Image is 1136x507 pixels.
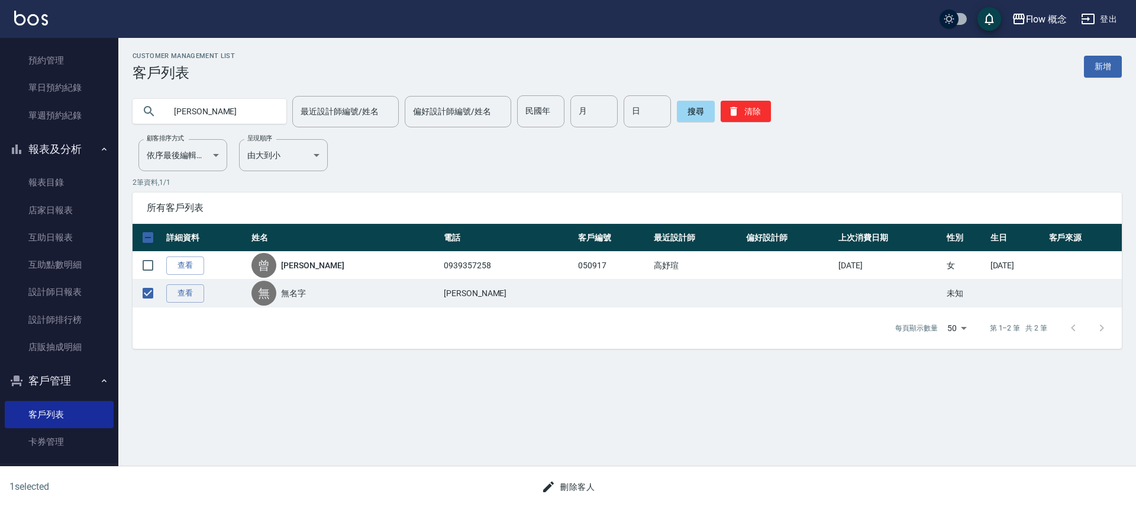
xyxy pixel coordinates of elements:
div: 曾 [251,253,276,278]
th: 客戶編號 [575,224,651,252]
a: 互助日報表 [5,224,114,251]
button: 客戶管理 [5,365,114,396]
td: 0939357258 [441,252,575,280]
div: 無 [251,281,276,306]
span: 所有客戶列表 [147,202,1108,214]
a: [PERSON_NAME] [281,259,344,271]
div: 50 [943,312,971,344]
img: Logo [14,11,48,25]
a: 設計師日報表 [5,278,114,306]
div: Flow 概念 [1026,12,1067,27]
div: 由大到小 [239,139,328,171]
button: 搜尋 [677,101,715,122]
th: 生日 [987,224,1046,252]
a: 單日預約紀錄 [5,74,114,101]
h3: 客戶列表 [133,65,235,81]
a: 設計師排行榜 [5,306,114,333]
a: 單週預約紀錄 [5,102,114,129]
button: 登出 [1076,8,1122,30]
label: 呈現順序 [247,134,272,143]
td: [DATE] [987,252,1046,280]
button: 清除 [721,101,771,122]
td: [PERSON_NAME] [441,280,575,307]
a: 查看 [166,284,204,303]
a: 查看 [166,256,204,275]
a: 預約管理 [5,47,114,74]
th: 姓名 [248,224,441,252]
th: 偏好設計師 [743,224,835,252]
th: 詳細資料 [163,224,248,252]
button: Flow 概念 [1007,7,1072,31]
p: 第 1–2 筆 共 2 筆 [990,323,1047,333]
button: 報表及分析 [5,134,114,165]
th: 電話 [441,224,575,252]
label: 顧客排序方式 [147,134,184,143]
td: 050917 [575,252,651,280]
th: 最近設計師 [651,224,743,252]
a: 店販抽成明細 [5,333,114,361]
a: 互助點數明細 [5,251,114,278]
input: 搜尋關鍵字 [166,95,277,127]
a: 卡券管理 [5,428,114,455]
td: 女 [944,252,987,280]
a: 入金管理 [5,455,114,483]
th: 上次消費日期 [835,224,944,252]
th: 客戶來源 [1046,224,1122,252]
h6: 1 selected [9,479,282,494]
td: 高妤瑄 [651,252,743,280]
a: 報表目錄 [5,169,114,196]
p: 每頁顯示數量 [895,323,938,333]
th: 性別 [944,224,987,252]
button: 刪除客人 [537,476,599,498]
a: 無名字 [281,287,306,299]
a: 店家日報表 [5,197,114,224]
td: [DATE] [835,252,944,280]
td: 未知 [944,280,987,307]
a: 客戶列表 [5,401,114,428]
p: 2 筆資料, 1 / 1 [133,177,1122,188]
button: save [977,7,1001,31]
div: 依序最後編輯時間 [138,139,227,171]
h2: Customer Management List [133,52,235,60]
a: 新增 [1084,56,1122,78]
